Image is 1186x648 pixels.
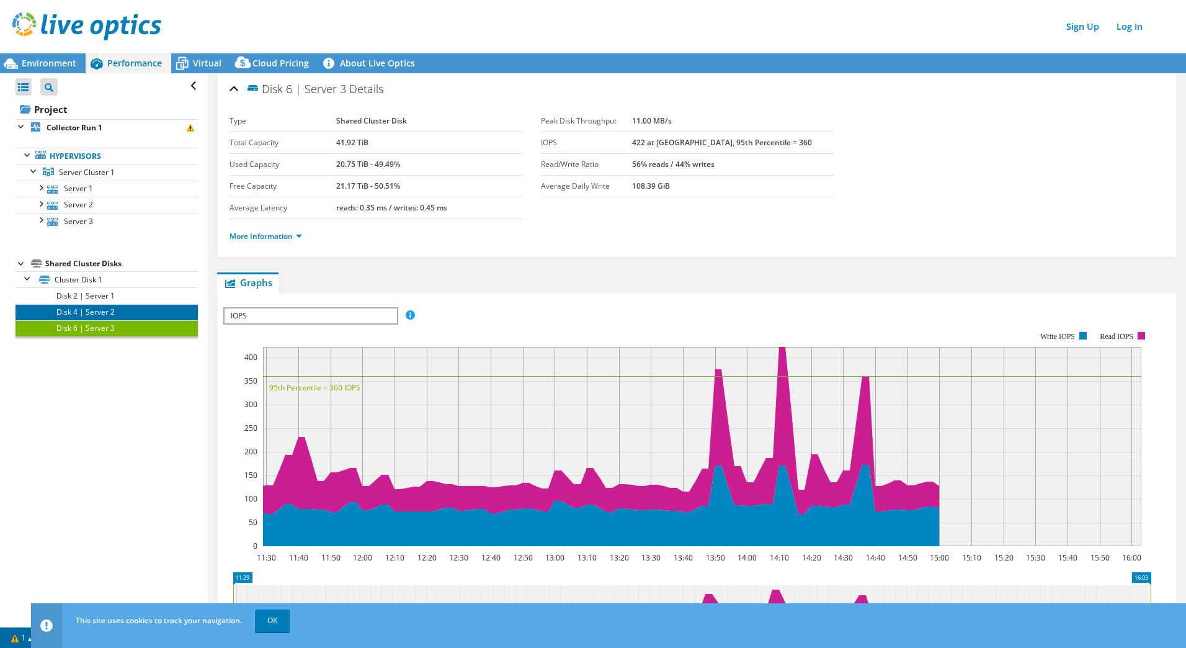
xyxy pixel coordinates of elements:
[230,180,336,192] label: Free Capacity
[16,181,198,197] a: Server 1
[45,256,198,271] div: Shared Cluster Disks
[230,158,336,171] label: Used Capacity
[961,552,981,563] text: 15:10
[230,202,336,214] label: Average Latency
[545,552,564,563] text: 13:00
[244,376,257,386] text: 350
[1058,552,1077,563] text: 15:40
[336,115,407,126] b: Shared Cluster Disk
[632,137,812,148] b: 422 at [GEOGRAPHIC_DATA], 95th Percentile = 360
[641,552,660,563] text: 13:30
[801,552,821,563] text: 14:20
[1040,332,1075,341] text: Write IOPS
[2,630,41,646] a: 1
[288,552,308,563] text: 11:40
[223,276,272,289] span: Graphs
[336,137,368,148] b: 41.92 TiB
[349,81,383,96] span: Details
[769,552,788,563] text: 14:10
[541,158,633,171] label: Read/Write Ratio
[16,197,198,213] a: Server 2
[541,137,633,149] label: IOPS
[352,552,372,563] text: 12:00
[865,552,885,563] text: 14:40
[225,308,396,323] span: IOPS
[76,615,242,626] span: This site uses cookies to track your navigation.
[16,119,198,135] a: Collector Run 1
[230,137,336,149] label: Total Capacity
[705,552,725,563] text: 13:50
[253,541,257,551] text: 0
[1121,552,1141,563] text: 16:00
[256,552,275,563] text: 11:30
[16,271,198,287] a: Cluster Disk 1
[1110,17,1149,35] a: Log In
[255,610,290,632] a: OK
[16,148,198,164] a: Hypervisors
[1060,17,1105,35] a: Sign Up
[1090,552,1109,563] text: 15:50
[632,159,715,169] b: 56% reads / 44% writes
[1100,332,1133,341] text: Read IOPS
[336,159,400,169] b: 20.75 TiB - 49.49%
[448,552,468,563] text: 12:30
[16,320,198,336] a: Disk 6 | Server 3
[577,552,596,563] text: 13:10
[244,446,257,457] text: 200
[16,164,198,180] a: Server Cluster 1
[252,57,309,69] span: Cloud Pricing
[230,231,302,241] a: More Information
[16,304,198,320] a: Disk 4 | Server 2
[47,122,102,133] b: Collector Run 1
[632,181,670,191] b: 108.39 GiB
[336,181,400,191] b: 21.17 TiB - 50.51%
[22,57,76,69] span: Environment
[16,213,198,229] a: Server 3
[417,552,436,563] text: 12:20
[244,423,257,433] text: 250
[59,167,115,178] span: Server Cluster 1
[249,517,257,528] text: 50
[107,57,162,69] span: Performance
[16,99,198,119] a: Project
[1025,552,1045,563] text: 15:30
[385,552,404,563] text: 12:10
[833,552,852,563] text: 14:30
[244,352,257,362] text: 400
[16,287,198,304] a: Disk 2 | Server 1
[246,81,346,96] span: Disk 6 | Server 3
[318,53,424,73] a: About Live Optics
[898,552,917,563] text: 14:50
[513,552,532,563] text: 12:50
[244,493,257,504] text: 100
[321,552,340,563] text: 11:50
[269,382,360,393] text: 95th Percentile = 360 IOPS
[673,552,692,563] text: 13:40
[12,12,161,40] img: live_optics_svg.svg
[244,470,257,480] text: 150
[336,202,447,213] b: reads: 0.35 ms / writes: 0.45 ms
[541,115,633,127] label: Peak Disk Throughput
[481,552,500,563] text: 12:40
[230,115,336,127] label: Type
[994,552,1013,563] text: 15:20
[609,552,628,563] text: 13:20
[193,57,221,69] span: Virtual
[737,552,756,563] text: 14:00
[632,115,672,126] b: 11.00 MB/s
[244,399,257,410] text: 300
[929,552,948,563] text: 15:00
[541,180,633,192] label: Average Daily Write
